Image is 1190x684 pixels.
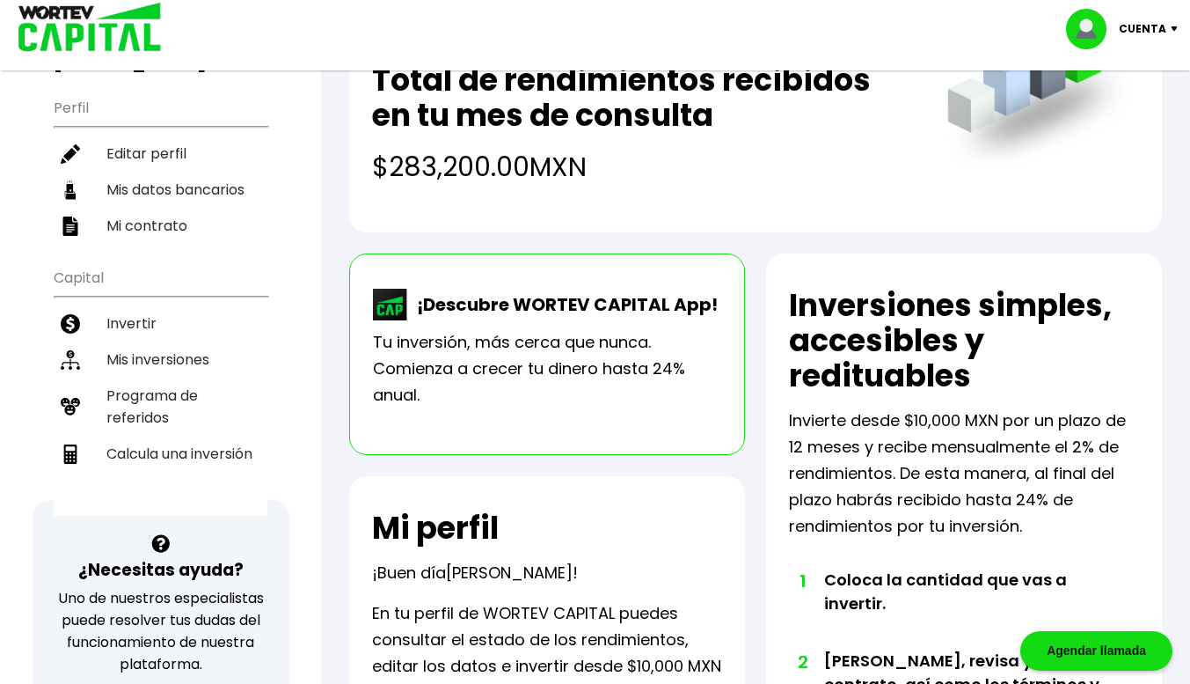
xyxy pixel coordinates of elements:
[61,350,80,370] img: inversiones-icon.6695dc30.svg
[373,289,408,320] img: wortev-capital-app-icon
[789,288,1139,393] h2: Inversiones simples, accesibles y redituables
[54,172,267,208] a: Mis datos bancarios
[54,208,267,244] a: Mi contrato
[54,88,267,244] ul: Perfil
[372,147,911,187] h4: $283,200.00 MXN
[824,568,1104,649] li: Coloca la cantidad que vas a invertir.
[408,291,718,318] p: ¡Descubre WORTEV CAPITAL App!
[372,560,578,586] p: ¡Buen día !
[61,314,80,334] img: invertir-icon.b3b967d7.svg
[372,63,911,133] h2: Total de rendimientos recibidos en tu mes de consulta
[1119,16,1166,42] p: Cuenta
[372,511,499,546] h2: Mi perfil
[61,144,80,164] img: editar-icon.952d3147.svg
[61,217,80,236] img: contrato-icon.f2db500c.svg
[373,329,721,408] p: Tu inversión, más cerca que nunca. Comienza a crecer tu dinero hasta 24% anual.
[54,258,267,516] ul: Capital
[61,397,80,416] img: recomiendanos-icon.9b8e9327.svg
[54,342,267,378] a: Mis inversiones
[798,649,807,675] span: 2
[78,557,244,583] h3: ¿Necesitas ayuda?
[1066,9,1119,49] img: profile-image
[1166,26,1190,32] img: icon-down
[54,305,267,342] a: Invertir
[1020,631,1172,671] div: Agendar llamada
[54,30,267,74] h3: Buen día,
[61,180,80,200] img: datos-icon.10cf9172.svg
[789,408,1139,540] p: Invierte desde $10,000 MXN por un plazo de 12 meses y recibe mensualmente el 2% de rendimientos. ...
[54,378,267,436] a: Programa de referidos
[54,436,267,472] a: Calcula una inversión
[798,568,807,594] span: 1
[55,587,266,675] p: Uno de nuestros especialistas puede resolver tus dudas del funcionamiento de nuestra plataforma.
[61,445,80,464] img: calculadora-icon.17d418c4.svg
[446,562,573,584] span: [PERSON_NAME]
[54,136,267,172] a: Editar perfil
